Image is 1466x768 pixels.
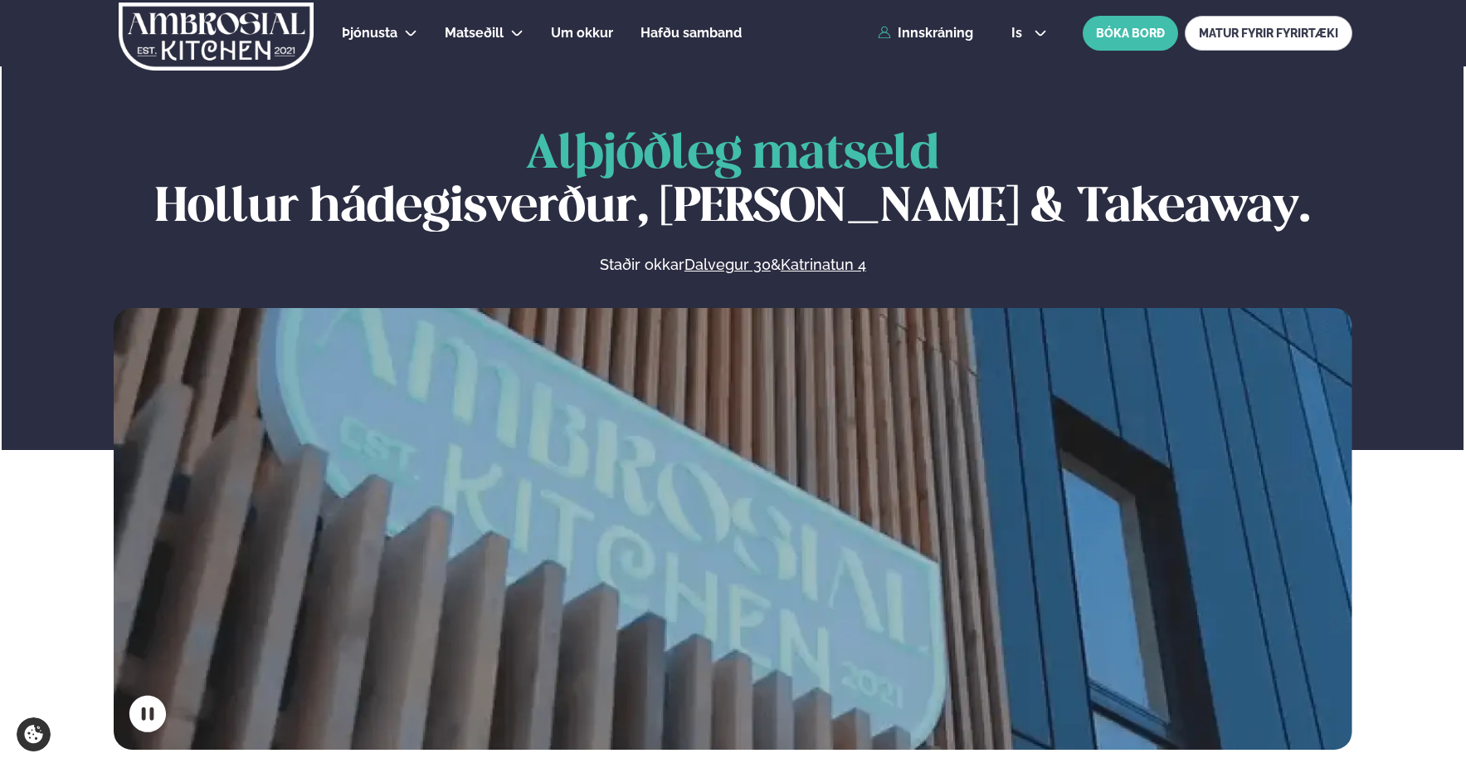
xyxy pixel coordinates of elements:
span: Alþjóðleg matseld [526,132,939,178]
button: BÓKA BORÐ [1083,16,1178,51]
span: is [1011,27,1027,40]
a: Um okkur [551,23,613,43]
span: Um okkur [551,25,613,41]
img: logo [117,2,315,71]
span: Hafðu samband [640,25,742,41]
a: MATUR FYRIR FYRIRTÆKI [1185,16,1352,51]
span: Matseðill [445,25,504,41]
a: Katrinatun 4 [781,255,866,275]
a: Hafðu samband [640,23,742,43]
p: Staðir okkar & [419,255,1046,275]
a: Matseðill [445,23,504,43]
span: Þjónusta [342,25,397,41]
h1: Hollur hádegisverður, [PERSON_NAME] & Takeaway. [114,129,1352,235]
a: Cookie settings [17,717,51,751]
button: is [998,27,1060,40]
a: Þjónusta [342,23,397,43]
a: Dalvegur 30 [684,255,771,275]
a: Innskráning [878,26,973,41]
